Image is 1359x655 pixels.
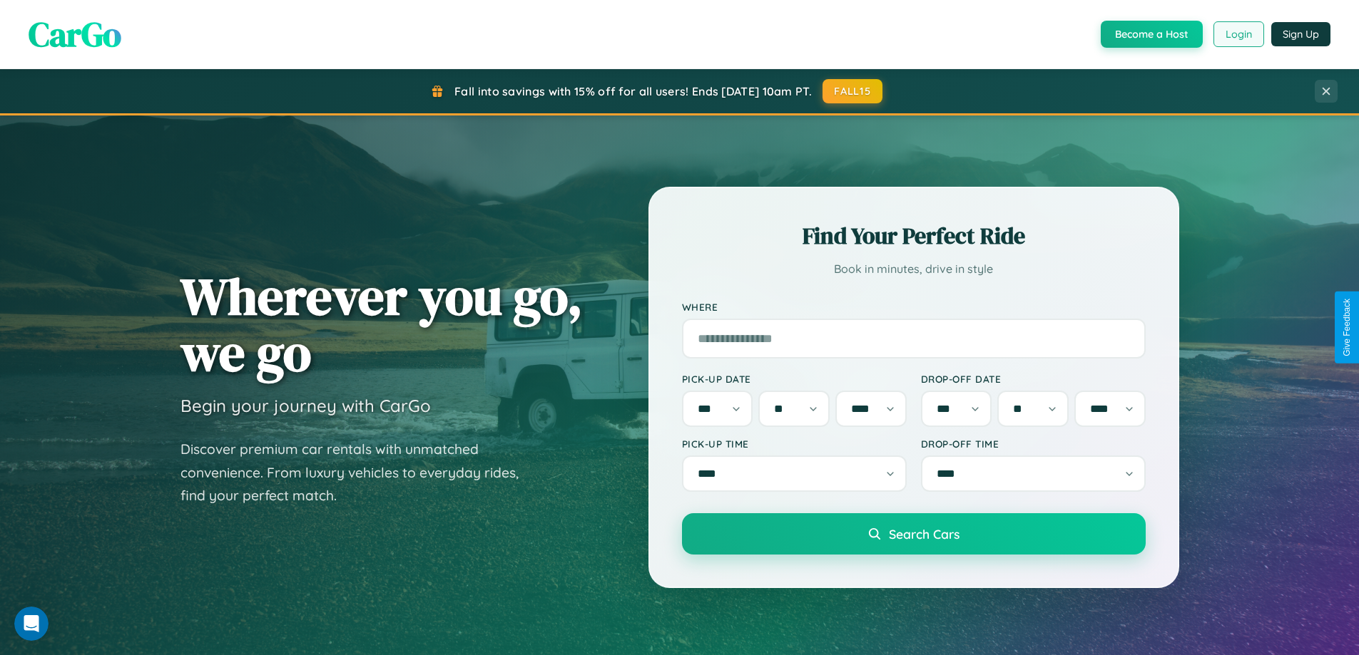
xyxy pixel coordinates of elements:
iframe: Intercom live chat [14,607,49,641]
label: Drop-off Time [921,438,1146,450]
button: FALL15 [823,79,882,103]
span: Search Cars [889,526,960,542]
button: Become a Host [1101,21,1203,48]
h2: Find Your Perfect Ride [682,220,1146,252]
label: Drop-off Date [921,373,1146,385]
div: Give Feedback [1342,299,1352,356]
button: Search Cars [682,513,1146,555]
span: Fall into savings with 15% off for all users! Ends [DATE] 10am PT. [454,84,812,98]
p: Book in minutes, drive in style [682,259,1146,279]
h1: Wherever you go, we go [180,268,583,381]
label: Where [682,301,1146,313]
p: Discover premium car rentals with unmatched convenience. From luxury vehicles to everyday rides, ... [180,438,537,507]
button: Sign Up [1271,22,1330,46]
label: Pick-up Date [682,373,907,385]
button: Login [1213,21,1264,47]
span: CarGo [29,11,121,58]
h3: Begin your journey with CarGo [180,395,431,416]
label: Pick-up Time [682,438,907,450]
